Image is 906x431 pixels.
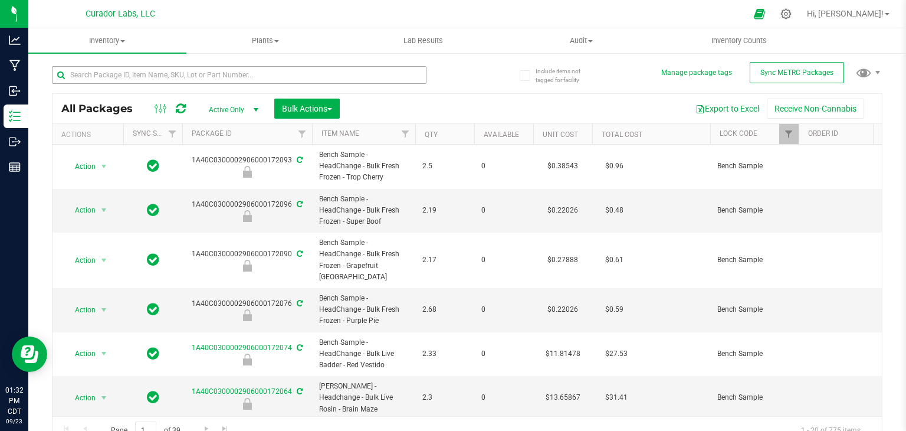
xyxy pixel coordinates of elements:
a: Inventory Counts [660,28,818,53]
a: Inventory [28,28,186,53]
span: In Sync [147,252,159,268]
span: 0 [481,304,526,315]
a: Package ID [192,129,232,138]
span: 0 [481,161,526,172]
span: Bench Sample [717,304,792,315]
span: All Packages [61,102,145,115]
span: select [97,390,111,406]
td: $11.81478 [533,332,592,377]
a: Audit [502,28,660,53]
inline-svg: Inventory [9,110,21,122]
span: Open Ecommerce Menu [746,2,773,25]
input: Search Package ID, Item Name, SKU, Lot or Part Number... [52,66,426,84]
button: Sync METRC Packages [750,62,844,83]
p: 09/23 [5,417,23,426]
a: Available [484,130,519,139]
a: Item Name [321,129,359,138]
span: In Sync [147,389,159,406]
span: Action [64,302,96,318]
div: Bench Sample [180,354,314,365]
span: Sync from Compliance System [295,387,303,396]
inline-svg: Manufacturing [9,60,21,71]
span: Plants [187,35,344,46]
span: select [97,345,111,362]
span: Bench Sample - HeadChange - Bulk Fresh Frozen - Grapefruit [GEOGRAPHIC_DATA] [319,237,408,283]
span: Bench Sample [717,348,792,360]
div: Bench Sample [180,166,314,178]
span: 2.17 [422,254,467,266]
a: Lab Results [344,28,503,53]
a: 1A40C0300002906000172064 [192,387,292,396]
a: Order Id [808,129,838,138]
button: Bulk Actions [274,99,340,119]
span: Inventory [28,35,186,46]
a: Filter [779,124,799,144]
span: Audit [503,35,659,46]
span: Action [64,202,96,218]
span: select [97,252,111,269]
span: In Sync [147,301,159,318]
span: Curador Labs, LLC [86,9,155,19]
td: $0.22026 [533,288,592,332]
a: Filter [868,124,887,144]
span: In Sync [147,345,159,362]
span: 2.68 [422,304,467,315]
button: Manage package tags [661,68,732,78]
inline-svg: Analytics [9,34,21,46]
div: Bench Sample [180,309,314,321]
a: 1A40C0300002906000172074 [192,344,292,352]
span: Include items not tagged for facility [536,67,595,84]
td: $0.22026 [533,189,592,233]
span: Bench Sample - HeadChange - Bulk Fresh Frozen - Purple Pie [319,293,408,327]
inline-svg: Reports [9,161,21,173]
div: Manage settings [779,8,793,19]
a: Filter [163,124,182,144]
span: Sync from Compliance System [295,250,303,258]
p: 01:32 PM CDT [5,385,23,417]
td: $0.27888 [533,233,592,288]
span: Bench Sample - HeadChange - Bulk Live Badder - Red Vestido [319,337,408,371]
span: 2.5 [422,161,467,172]
span: Sync from Compliance System [295,344,303,352]
inline-svg: Outbound [9,136,21,148]
span: Sync from Compliance System [295,200,303,208]
span: Sync METRC Packages [760,68,833,77]
span: In Sync [147,158,159,174]
span: [PERSON_NAME] - Headchange - Bulk Live Rosin - Brain Maze [319,381,408,415]
span: Sync from Compliance System [295,156,303,164]
span: Lab Results [388,35,459,46]
button: Export to Excel [688,99,767,119]
div: Actions [61,130,119,139]
span: select [97,158,111,175]
span: 0 [481,392,526,403]
span: Bench Sample [717,392,792,403]
span: $27.53 [599,345,633,363]
div: 1A40C0300002906000172090 [180,249,314,272]
span: Hi, [PERSON_NAME]! [807,9,884,18]
span: 0 [481,254,526,266]
a: Total Cost [602,130,642,139]
td: $13.65867 [533,376,592,420]
span: Action [64,345,96,362]
a: Plants [186,28,344,53]
a: Lock Code [720,129,757,138]
span: Sync from Compliance System [295,299,303,308]
div: Bench Sample [180,210,314,222]
span: 2.19 [422,205,467,216]
td: $0.38543 [533,145,592,189]
div: 1A40C0300002906000172096 [180,199,314,222]
div: 1A40C0300002906000172093 [180,155,314,178]
inline-svg: Inbound [9,85,21,97]
span: Inventory Counts [695,35,783,46]
span: $0.59 [599,301,629,318]
span: Action [64,158,96,175]
a: Sync Status [133,129,178,138]
span: 0 [481,205,526,216]
div: Bench Sample [180,260,314,272]
span: Bench Sample [717,161,792,172]
span: In Sync [147,202,159,218]
span: Bench Sample - HeadChange - Bulk Fresh Frozen - Trop Cherry [319,149,408,184]
span: select [97,202,111,218]
a: Unit Cost [543,130,578,139]
span: Bulk Actions [282,104,332,113]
